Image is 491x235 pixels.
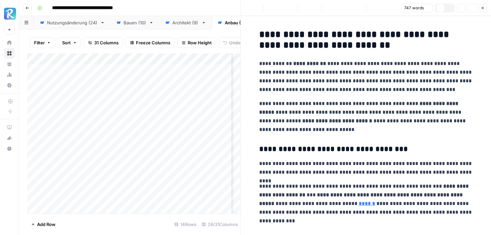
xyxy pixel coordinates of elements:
[212,16,260,29] a: Anbau (11)
[4,80,15,91] a: Settings
[177,37,216,48] button: Row Height
[4,59,15,69] a: Your Data
[4,133,15,143] button: What's new?
[62,39,71,46] span: Sort
[94,39,119,46] span: 31 Columns
[4,5,15,22] button: Workspace: Radyant
[404,5,424,11] span: 747 words
[401,4,433,12] button: 747 words
[124,19,146,26] div: Bauen (10)
[4,133,14,143] div: What's new?
[136,39,170,46] span: Freeze Columns
[58,37,81,48] button: Sort
[84,37,123,48] button: 31 Columns
[27,219,59,230] button: Add Row
[219,37,245,48] button: Undo
[172,19,199,26] div: Architekt (9)
[4,122,15,133] a: AirOps Academy
[34,16,111,29] a: Nutzungsänderung (24)
[126,37,175,48] button: Freeze Columns
[4,69,15,80] a: Usage
[111,16,159,29] a: Bauen (10)
[4,48,15,59] a: Browse
[229,39,240,46] span: Undo
[159,16,212,29] a: Architekt (9)
[188,39,212,46] span: Row Height
[37,221,55,228] span: Add Row
[30,37,55,48] button: Filter
[47,19,98,26] div: Nutzungsänderung (24)
[225,19,247,26] div: Anbau (11)
[172,219,199,230] div: 14 Rows
[4,8,16,20] img: Radyant Logo
[4,143,15,154] button: Help + Support
[34,39,45,46] span: Filter
[4,37,15,48] a: Home
[199,219,240,230] div: 28/31 Columns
